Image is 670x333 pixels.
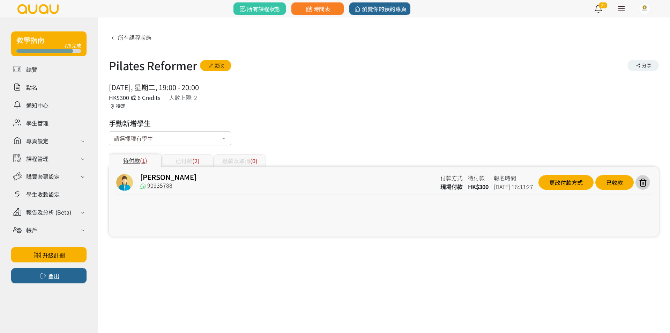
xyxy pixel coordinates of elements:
[118,33,151,42] span: 所有課程狀態
[305,5,330,13] span: 時間表
[140,156,147,165] span: (1)
[109,33,151,42] a: 所有課程狀態
[26,172,60,181] div: 購買套票設定
[109,102,162,110] div: 待定
[26,208,71,216] div: 報告及分析 (Beta)
[161,154,214,167] div: 已付款
[238,5,281,13] span: 所有課程狀態
[109,82,199,93] div: [DATE], 星期二, 19:00 - 20:00
[468,182,489,191] span: HK$300
[109,57,197,74] h1: Pilates Reformer
[26,154,49,163] div: 課程管理
[17,4,59,14] img: logo.svg
[538,175,594,190] div: 更改付款方式
[440,182,463,191] span: 現場付款
[494,174,533,182] div: 報名時間
[349,2,410,15] a: 瀏覽你的預約專頁
[291,2,344,15] a: 時間表
[26,137,49,145] div: 專頁設定
[11,247,87,262] a: 升級計劃
[440,174,463,182] div: 付款方式
[233,2,286,15] a: 所有課程狀態
[109,93,162,102] div: HK$300 或 6 Credits
[109,154,161,167] div: 待付款
[140,183,146,189] img: whatsapp@2x.png
[169,93,199,102] div: 人數上限: 2
[599,2,607,8] span: 21
[140,181,172,189] a: 90935788
[627,60,659,71] div: 分享
[200,60,231,71] a: 更改
[114,133,153,143] span: 請選擇現有學生
[250,157,258,165] span: (0)
[468,174,485,182] span: 待付款
[26,226,37,234] div: 帳戶
[595,175,634,190] div: 已收款
[11,268,87,283] button: 登出
[140,172,196,182] a: [PERSON_NAME]
[109,118,231,129] h3: 手動新增學生
[494,182,533,191] span: [DATE] 16:33:27
[214,154,266,167] div: 退款及取消
[192,157,200,165] span: (2)
[353,5,407,13] span: 瀏覽你的預約專頁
